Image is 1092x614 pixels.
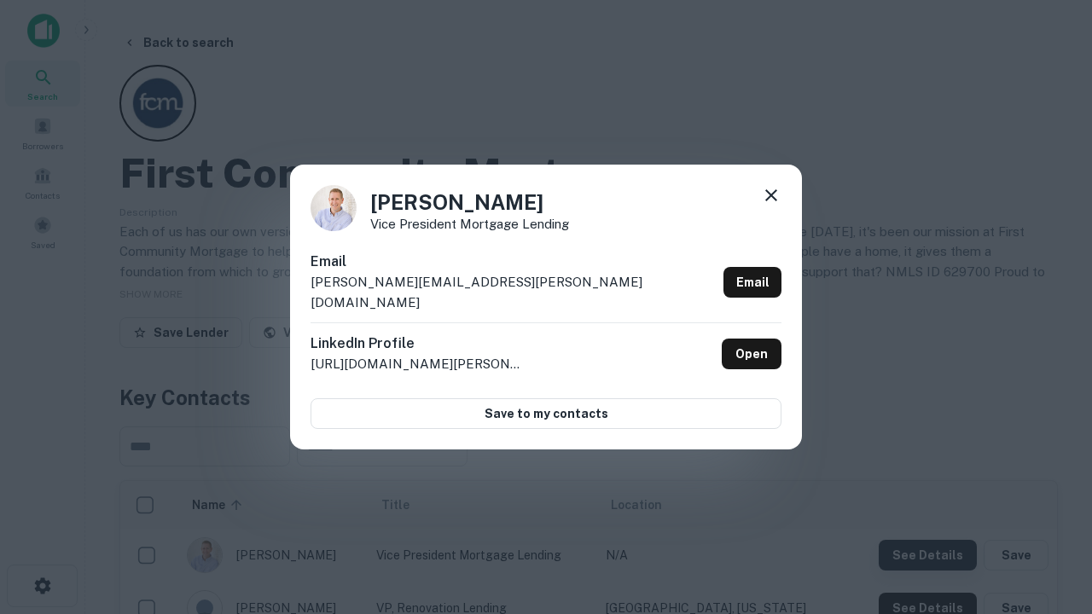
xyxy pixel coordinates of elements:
button: Save to my contacts [311,398,781,429]
h4: [PERSON_NAME] [370,187,569,217]
p: [URL][DOMAIN_NAME][PERSON_NAME] [311,354,524,374]
p: [PERSON_NAME][EMAIL_ADDRESS][PERSON_NAME][DOMAIN_NAME] [311,272,717,312]
iframe: Chat Widget [1007,423,1092,505]
a: Open [722,339,781,369]
img: 1520878720083 [311,185,357,231]
h6: Email [311,252,717,272]
p: Vice President Mortgage Lending [370,217,569,230]
h6: LinkedIn Profile [311,333,524,354]
a: Email [723,267,781,298]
